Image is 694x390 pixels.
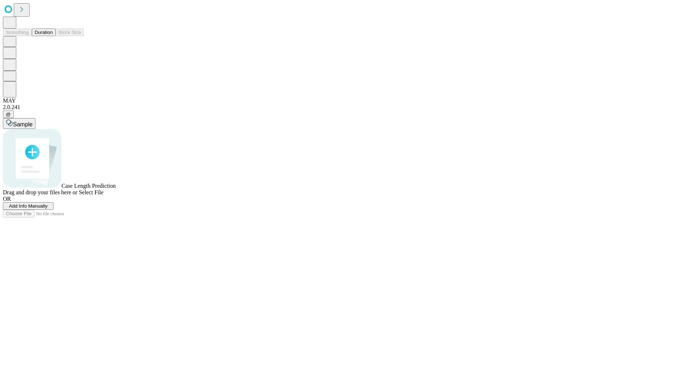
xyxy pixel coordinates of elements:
[3,202,53,210] button: Add Info Manually
[3,189,77,195] span: Drag and drop your files here or
[9,203,48,209] span: Add Info Manually
[3,104,691,110] div: 2.0.241
[6,112,11,117] span: @
[3,110,14,118] button: @
[79,189,103,195] span: Select File
[32,29,56,36] button: Duration
[56,29,84,36] button: Block Size
[3,97,691,104] div: MAY
[61,183,116,189] span: Case Length Prediction
[13,121,33,127] span: Sample
[3,196,11,202] span: OR
[3,29,32,36] button: Smoothing
[3,118,35,129] button: Sample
